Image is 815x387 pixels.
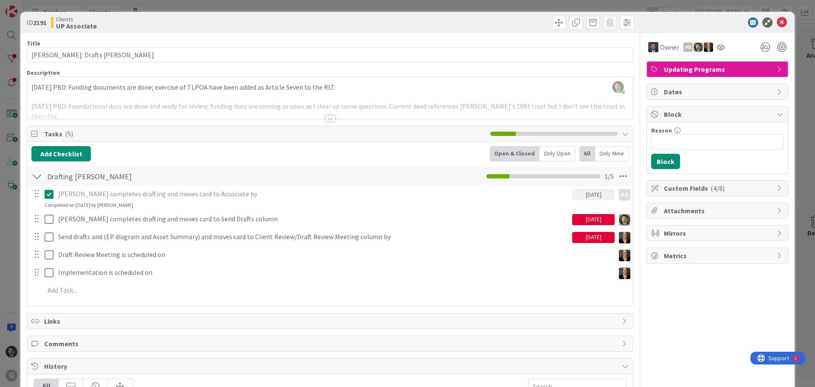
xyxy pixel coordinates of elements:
[694,42,703,52] img: CG
[612,81,624,93] img: 8BZLk7E8pfiq8jCgjIaptuiIy3kiCTah.png
[619,189,630,201] div: PD
[683,42,693,52] div: PD
[664,206,773,216] span: Attachments
[704,42,713,52] img: MW
[27,17,47,28] span: ID
[58,268,611,277] p: Implementation is scheduled on
[65,130,73,138] span: ( 5 )
[58,189,569,199] p: [PERSON_NAME] completes drafting and moves card to Associate by
[490,146,540,161] div: Open & Closed
[44,361,618,371] span: History
[27,40,40,47] label: Title
[27,69,60,76] span: Description
[660,42,679,52] span: Owner
[45,201,133,209] div: Completed on [DATE] by [PERSON_NAME]
[664,228,773,238] span: Mirrors
[540,146,575,161] div: Only Open
[711,184,725,192] span: ( 4/8 )
[664,183,773,193] span: Custom Fields
[572,189,615,200] div: [DATE]
[58,250,611,260] p: Draft Review Meeting is scheduled on
[44,129,486,139] span: Tasks
[664,87,773,97] span: Dates
[44,339,618,349] span: Comments
[58,232,569,242] p: Send drafts and (EP diagram and Asset Summary) and moves card to Client Review/Draft Review Meeti...
[651,154,680,169] button: Block
[619,232,630,243] img: MW
[619,214,630,226] img: CG
[44,3,46,10] div: 1
[44,169,235,184] input: Add Checklist...
[58,214,569,224] p: [PERSON_NAME] completes drafting and moves card to Send Drafts column
[31,146,91,161] button: Add Checklist
[18,1,39,11] span: Support
[31,82,629,92] p: [DATE] PBD: Funding documents are done; exercise of TLPOA have been added as Article Seven to the...
[572,214,615,225] div: [DATE]
[664,64,773,74] span: Updating Programs
[572,232,615,243] div: [DATE]
[56,23,97,29] b: UP Associate
[651,127,672,134] label: Reason
[579,146,595,161] div: All
[595,146,629,161] div: Only Mine
[619,250,630,261] img: MW
[33,18,47,27] b: 2191
[56,16,97,23] span: Clients
[664,109,773,119] span: Block
[648,42,658,52] img: JW
[27,47,633,62] input: type card name here...
[44,316,618,326] span: Links
[604,171,614,181] span: 1 / 5
[664,251,773,261] span: Metrics
[619,268,630,279] img: MW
